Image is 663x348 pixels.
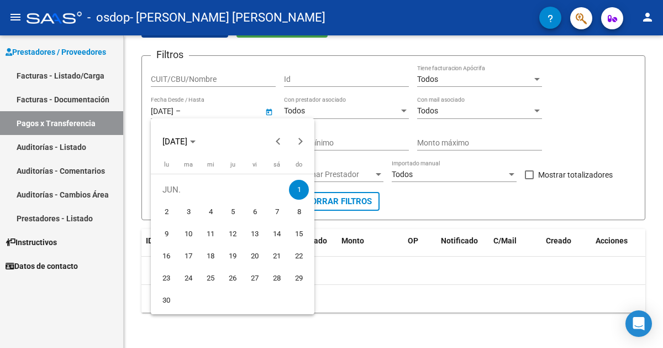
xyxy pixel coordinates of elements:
[155,289,177,311] button: 30 de junio de 2025
[267,202,287,222] span: 7
[222,201,244,223] button: 5 de junio de 2025
[184,161,193,168] span: ma
[223,224,243,244] span: 12
[199,245,222,267] button: 18 de junio de 2025
[156,246,176,266] span: 16
[177,267,199,289] button: 24 de junio de 2025
[222,245,244,267] button: 19 de junio de 2025
[177,245,199,267] button: 17 de junio de 2025
[156,290,176,310] span: 30
[252,161,257,168] span: vi
[266,201,288,223] button: 7 de junio de 2025
[245,224,265,244] span: 13
[155,245,177,267] button: 16 de junio de 2025
[245,268,265,288] span: 27
[244,267,266,289] button: 27 de junio de 2025
[155,223,177,245] button: 9 de junio de 2025
[288,201,310,223] button: 8 de junio de 2025
[223,246,243,266] span: 19
[222,223,244,245] button: 12 de junio de 2025
[178,224,198,244] span: 10
[267,224,287,244] span: 14
[244,245,266,267] button: 20 de junio de 2025
[244,223,266,245] button: 13 de junio de 2025
[178,268,198,288] span: 24
[156,268,176,288] span: 23
[296,161,302,168] span: do
[155,267,177,289] button: 23 de junio de 2025
[245,202,265,222] span: 6
[288,245,310,267] button: 22 de junio de 2025
[201,202,220,222] span: 4
[223,202,243,222] span: 5
[625,310,652,337] div: Open Intercom Messenger
[156,224,176,244] span: 9
[267,268,287,288] span: 28
[199,267,222,289] button: 25 de junio de 2025
[230,161,235,168] span: ju
[207,161,214,168] span: mi
[155,179,288,201] td: JUN.
[177,201,199,223] button: 3 de junio de 2025
[162,137,187,147] span: [DATE]
[289,224,309,244] span: 15
[201,246,220,266] span: 18
[178,246,198,266] span: 17
[288,179,310,201] button: 1 de junio de 2025
[222,267,244,289] button: 26 de junio de 2025
[273,161,280,168] span: sá
[201,268,220,288] span: 25
[158,132,200,152] button: Choose month and year
[164,161,169,168] span: lu
[178,202,198,222] span: 3
[177,223,199,245] button: 10 de junio de 2025
[288,267,310,289] button: 29 de junio de 2025
[289,202,309,222] span: 8
[266,223,288,245] button: 14 de junio de 2025
[223,268,243,288] span: 26
[290,131,312,153] button: Next month
[289,180,309,200] span: 1
[155,201,177,223] button: 2 de junio de 2025
[201,224,220,244] span: 11
[267,246,287,266] span: 21
[266,267,288,289] button: 28 de junio de 2025
[288,223,310,245] button: 15 de junio de 2025
[199,201,222,223] button: 4 de junio de 2025
[267,131,290,153] button: Previous month
[244,201,266,223] button: 6 de junio de 2025
[289,246,309,266] span: 22
[156,202,176,222] span: 2
[245,246,265,266] span: 20
[199,223,222,245] button: 11 de junio de 2025
[289,268,309,288] span: 29
[266,245,288,267] button: 21 de junio de 2025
